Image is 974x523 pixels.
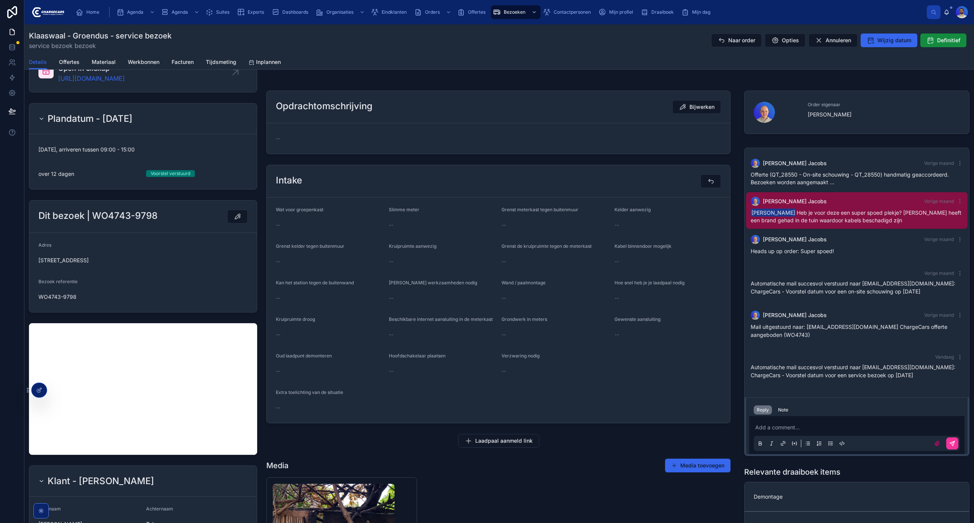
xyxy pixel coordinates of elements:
span: Grondwerk in meters [501,316,547,322]
span: -- [276,221,280,229]
span: -- [276,331,280,338]
span: Wijzig datum [877,37,911,44]
span: Wat voor groepenkast [276,207,323,212]
a: Mijn dag [679,5,716,19]
span: Kruipruimte aanwezig [389,243,436,249]
span: Werkbonnen [128,58,159,66]
span: Draaiboek [651,9,674,15]
span: -- [389,367,393,375]
span: -- [276,404,280,411]
span: Heb je voor deze een super spoed plekje? [PERSON_NAME] heeft een brand gehad in de tuin waardoor ... [751,209,961,223]
h1: Klaaswaal - Groendus - service bezoek [29,30,172,41]
span: Materiaal [92,58,116,66]
button: Naar order [711,33,762,47]
span: Demontage [754,493,960,501]
span: -- [501,331,506,338]
button: Opties [765,33,805,47]
span: -- [614,294,619,302]
a: Orders [412,5,455,19]
span: WO4743-9798 [38,293,248,301]
span: Kruipruimte droog [276,316,315,322]
span: Grenst meterkast tegen buitenmuur [501,207,578,212]
span: -- [276,258,280,265]
a: Open in clickup[URL][DOMAIN_NAME] [29,54,257,92]
span: Mijn dag [692,9,710,15]
h2: Klant - [PERSON_NAME] [48,475,154,487]
a: [URL][DOMAIN_NAME] [58,74,125,83]
span: Definitief [937,37,960,44]
a: Eindklanten [369,5,412,19]
span: -- [389,221,393,229]
h1: Relevante draaiboek items [744,467,840,477]
a: Agenda [114,5,159,19]
span: Vorige maand [924,198,954,204]
span: -- [389,258,393,265]
span: service bezoek bezoek [29,41,172,50]
h2: Opdrachtomschrijving [276,100,372,112]
button: Annuleren [808,33,858,47]
h2: Plandatum - [DATE] [48,113,132,125]
button: Bijwerken [672,100,721,114]
button: Reply [754,405,772,415]
span: Extra toelichting van de situatie [276,389,343,395]
span: Offertes [59,58,80,66]
span: -- [501,221,506,229]
span: [PERSON_NAME] Jacobs [763,311,827,319]
span: [STREET_ADDRESS] [38,257,248,264]
button: Laadpaal aanmeld link [458,434,539,448]
span: [DATE], arriveren tussen 09:00 - 15:00 [38,146,248,153]
a: Contactpersonen [541,5,596,19]
span: Wand / paalmontage [501,280,546,285]
span: Beschikbare internet aansluiting in de meterkast [389,316,493,322]
span: Mijn profiel [609,9,633,15]
a: Agenda [159,5,203,19]
span: Laadpaal aanmeld link [475,437,533,445]
span: Bezoeken [504,9,525,15]
button: Wijzig datum [861,33,917,47]
span: Bijwerken [689,103,715,111]
span: Offerte (QT_28550 - On-site schouwing - QT_28550) handmatig geaccordeerd. Bezoeken worden aangema... [751,171,949,185]
span: -- [501,367,506,375]
span: Order eigenaar [808,102,960,108]
span: -- [389,294,393,302]
span: [PERSON_NAME] Jacobs [763,159,827,167]
span: Orders [425,9,440,15]
a: Bezoeken [491,5,541,19]
p: over 12 dagen [38,170,74,178]
span: Inplannen [256,58,281,66]
a: Facturen [172,55,194,70]
span: Voornaam [38,506,61,512]
span: Opties [782,37,799,44]
span: -- [389,331,393,338]
p: Mail uitgestuurd naar: [EMAIL_ADDRESS][DOMAIN_NAME] ChargeCars offerte aangeboden (WO4743) [751,323,963,339]
a: Details [29,55,47,70]
span: Contactpersonen [554,9,591,15]
span: Suites [216,9,229,15]
span: Kan het station tegen de buitenwand [276,280,354,285]
span: -- [501,258,506,265]
span: Achternaam [146,506,173,512]
span: Dashboards [282,9,308,15]
span: -- [276,367,280,375]
span: Offertes [468,9,485,15]
span: Kelder aanwezig [614,207,651,212]
span: Agenda [172,9,188,15]
a: Organisaties [314,5,369,19]
a: Demontage [745,482,969,512]
p: Automatische mail succesvol verstuurd naar [EMAIL_ADDRESS][DOMAIN_NAME]: ChargeCars - Voorstel da... [751,279,963,295]
span: Gewenste aansluiting [614,316,660,322]
button: Note [775,405,791,415]
span: Vandaag [935,354,954,360]
span: Agenda [127,9,143,15]
p: Automatische mail succesvol verstuurd naar [EMAIL_ADDRESS][DOMAIN_NAME]: ChargeCars - Voorstel da... [751,363,963,379]
img: App logo [30,6,64,18]
h2: Intake [276,174,302,187]
button: Definitief [920,33,966,47]
span: Adres [38,242,51,248]
div: Voorstel verstuurd [151,170,190,177]
span: Facturen [172,58,194,66]
span: Exports [248,9,264,15]
a: Offertes [59,55,80,70]
a: Media toevoegen [665,459,730,472]
a: Inplannen [248,55,281,70]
